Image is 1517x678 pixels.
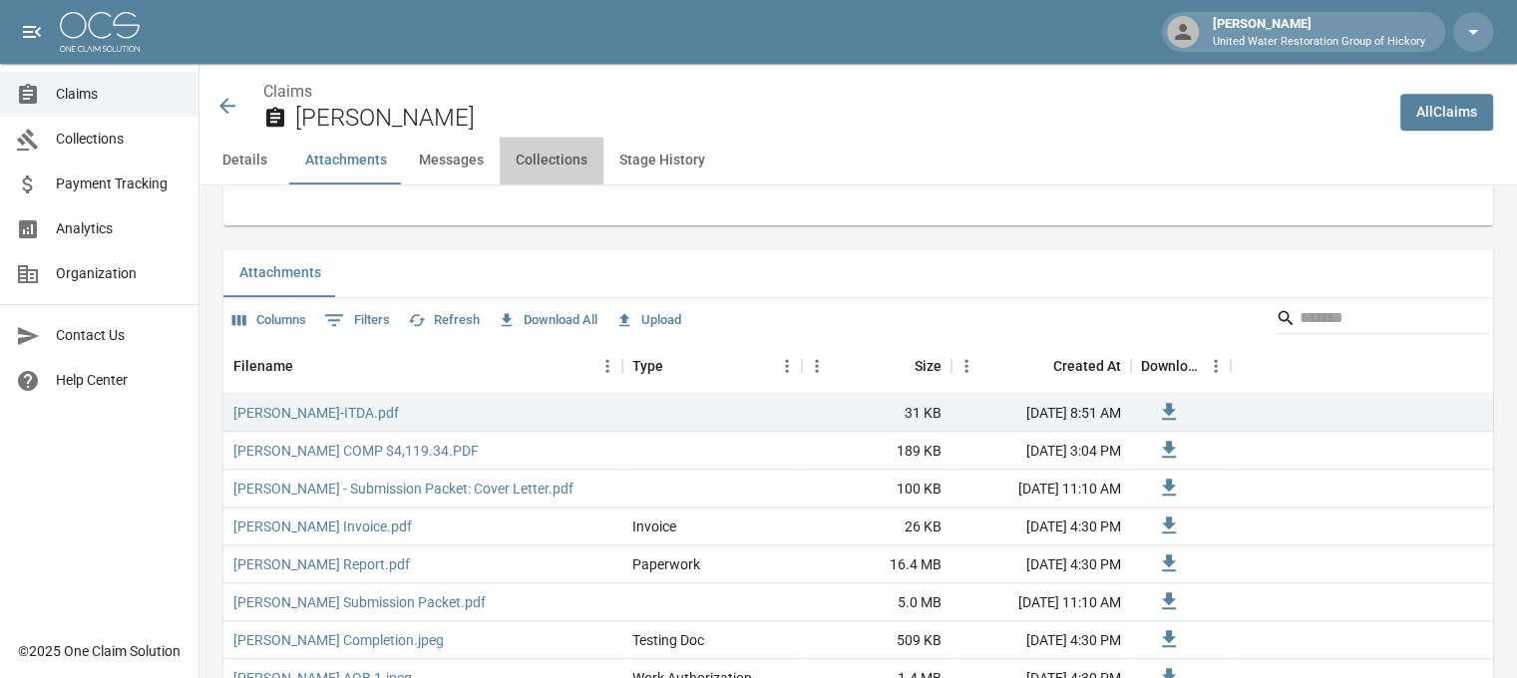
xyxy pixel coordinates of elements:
span: Organization [56,263,183,284]
button: Show filters [319,304,395,336]
span: Collections [56,129,183,150]
button: Upload [610,305,686,336]
span: Payment Tracking [56,173,183,194]
div: 26 KB [802,508,951,545]
div: © 2025 One Claim Solution [18,641,181,661]
div: 509 KB [802,621,951,659]
button: Menu [772,351,802,381]
div: [DATE] 11:10 AM [951,583,1131,621]
div: 100 KB [802,470,951,508]
div: Invoice [632,516,676,536]
div: Type [632,338,663,394]
nav: breadcrumb [263,80,1384,104]
a: [PERSON_NAME] Invoice.pdf [233,516,412,536]
div: Filename [223,338,622,394]
div: Download [1141,338,1201,394]
div: Paperwork [632,554,700,574]
button: Menu [592,351,622,381]
button: Attachments [223,249,337,297]
button: open drawer [12,12,52,52]
h2: [PERSON_NAME] [295,104,1384,133]
span: Contact Us [56,325,183,346]
a: [PERSON_NAME] Submission Packet.pdf [233,592,486,612]
button: Select columns [227,305,311,336]
p: United Water Restoration Group of Hickory [1213,34,1425,51]
a: Claims [263,82,312,101]
span: Claims [56,84,183,105]
div: Created At [951,338,1131,394]
button: Refresh [403,305,485,336]
div: Download [1131,338,1231,394]
button: Download All [493,305,602,336]
button: Stage History [603,137,721,184]
a: [PERSON_NAME] Report.pdf [233,554,410,574]
div: Testing Doc [632,630,704,650]
div: Filename [233,338,293,394]
div: [PERSON_NAME] [1205,14,1433,50]
div: 16.4 MB [802,545,951,583]
div: anchor tabs [199,137,1517,184]
div: Type [622,338,802,394]
div: Search [1276,302,1489,338]
div: 189 KB [802,432,951,470]
button: Collections [500,137,603,184]
div: [DATE] 4:30 PM [951,621,1131,659]
div: [DATE] 4:30 PM [951,508,1131,545]
img: ocs-logo-white-transparent.png [60,12,140,52]
div: Created At [1053,338,1121,394]
div: [DATE] 4:30 PM [951,545,1131,583]
button: Menu [1201,351,1231,381]
button: Menu [802,351,832,381]
div: Size [915,338,942,394]
div: [DATE] 3:04 PM [951,432,1131,470]
a: [PERSON_NAME] COMP $4,119.34.PDF [233,441,479,461]
div: 5.0 MB [802,583,951,621]
a: [PERSON_NAME]-ITDA.pdf [233,403,399,423]
span: Analytics [56,218,183,239]
button: Messages [403,137,500,184]
a: [PERSON_NAME] Completion.jpeg [233,630,444,650]
div: [DATE] 11:10 AM [951,470,1131,508]
div: Size [802,338,951,394]
button: Attachments [289,137,403,184]
div: related-list tabs [223,249,1493,297]
button: Menu [951,351,981,381]
div: 31 KB [802,394,951,432]
div: [DATE] 8:51 AM [951,394,1131,432]
span: Help Center [56,370,183,391]
a: [PERSON_NAME] - Submission Packet: Cover Letter.pdf [233,479,573,499]
a: AllClaims [1400,94,1493,131]
button: Details [199,137,289,184]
